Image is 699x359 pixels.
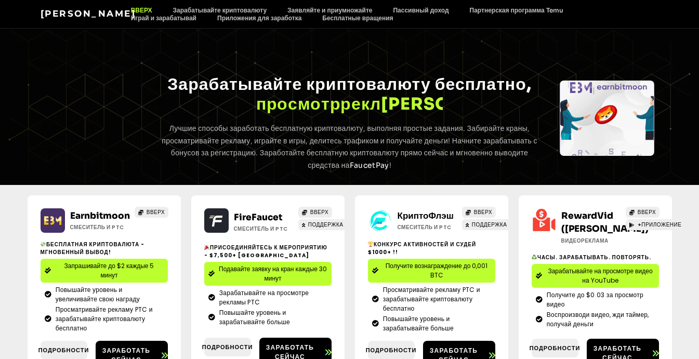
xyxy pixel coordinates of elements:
a: [PERSON_NAME] [41,8,136,19]
a: ВВЕРХ [135,207,168,218]
span: Получите до $0.03 за просмотр видео [544,290,655,309]
span: Зарабатывайте на просмотре видео на YouTube [546,267,655,285]
a: Пассивный доход [383,6,459,14]
a: Бесплатные вращения [312,14,403,22]
span: Просматривайте рекламу PTC и зарабатывайте криптовалюту бесплатно [380,285,491,313]
a: Заявляйте и приумножайте [277,6,383,14]
a: Играй и зарабатывай [121,14,207,22]
a: Получите вознаграждение до 0,001 BTC [368,259,495,283]
span: Получите вознаграждение до 0,001 BTC [383,261,491,280]
span: ВВЕРХ [474,208,492,216]
nav: Меню [121,6,659,22]
span: Подробности [530,344,581,353]
span: Подробности [366,346,417,355]
a: Earnbitmoon [70,210,130,221]
a: Зарабатывайте на просмотре видео на YouTube [532,264,659,288]
a: ПОДДЕРЖКА [462,219,510,230]
a: ВВЕРХ [626,207,660,218]
a: ПОДДЕРЖКА [298,219,347,230]
a: Запрашивайте до $2 каждые 5 минут [41,259,168,283]
font: Бесплатная криптовалюта - мгновенный вывод! [41,241,145,256]
span: Повышайте уровень и зарабатывайте больше [217,308,327,327]
img: 🎉 [204,245,209,250]
font: Конкурс активностей и судей $1000+ !! [368,241,477,256]
img: 🏆 [368,242,373,247]
span: Зарабатывайте криптовалюту бесплатно, [167,74,531,95]
a: FaucetPay [350,161,389,170]
span: Запрашивайте до $2 каждые 5 минут [55,261,164,280]
span: Подробности [38,346,89,355]
h2: Видеореклама [561,237,626,245]
a: Зарабатывайте криптовалюту [163,6,278,14]
span: Повышайте уровень и зарабатывайте больше [380,314,491,333]
a: ВВЕРХ [121,6,163,14]
a: RewardVid ([PERSON_NAME]) [561,210,649,235]
a: Подавайте заявку на кран каждые 30 минут [204,262,332,286]
span: Подробности [202,343,253,352]
a: Подробности [204,338,251,357]
span: Просматривайте рекламу PTC и зарабатывайте криптовалюту бесплатно [53,305,164,333]
font: Присоединяйтесь к мероприятию - $7,500+ [GEOGRAPHIC_DATA] [204,244,327,259]
a: ВВЕРХ [298,207,332,218]
a: Подробности [532,339,578,358]
p: Лучшие способы заработать бесплатную криптовалюту, выполняя простые задания. Забирайте краны, про... [156,123,543,172]
img: ♻️ [532,255,537,260]
span: Повышайте уровень и увеличивайте свою награду [53,285,164,304]
a: +ПРИЛОЖЕНИЕ [626,219,685,230]
span: ПОДДЕРЖКА [308,221,344,229]
span: Подавайте заявку на кран каждые 30 минут [219,264,327,283]
span: Воспроизводи видео, жди таймер, получай деньги [544,310,655,329]
span: ВВЕРХ [310,208,328,216]
h2: Смеситель и PTC [234,225,299,233]
a: КриптоФлэш [398,210,454,221]
span: +ПРИЛОЖЕНИЕ [638,221,682,229]
font: Часы. Зарабатывать. Повторять. [537,254,651,261]
a: ВВЕРХ [462,207,496,218]
a: Приложения для заработка [207,14,312,22]
span: ВВЕРХ [638,208,656,216]
a: Партнерская программа Temu [459,6,574,14]
span: ВВЕРХ [147,208,165,216]
h2: Смеситель и PTC [398,223,463,231]
a: FireFaucet [234,212,282,223]
div: Слайды [44,81,139,156]
h2: Смеситель и PTC [70,223,135,231]
div: Слайды [560,81,654,156]
img: 💸 [41,242,46,247]
span: Зарабатывайте на просмотре рекламы PTC [217,288,327,307]
span: ПОДДЕРЖКА [472,221,507,229]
